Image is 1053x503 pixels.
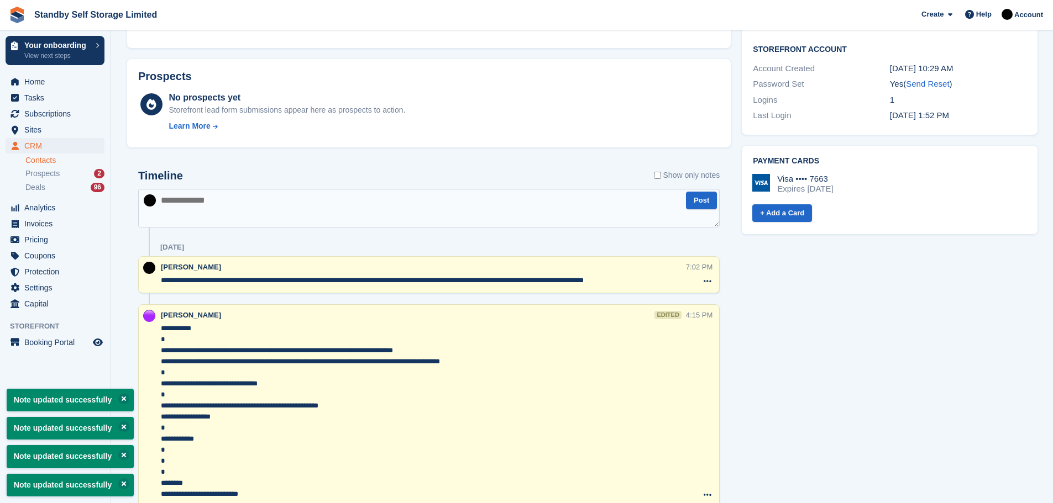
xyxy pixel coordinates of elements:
span: Analytics [24,200,91,215]
a: menu [6,90,104,105]
a: menu [6,106,104,121]
span: Booking Portal [24,335,91,350]
h2: Storefront Account [753,43,1026,54]
input: Show only notes [654,170,661,181]
span: Prospects [25,168,60,179]
div: No prospects yet [169,91,405,104]
p: View next steps [24,51,90,61]
div: Last Login [753,109,889,122]
h2: Timeline [138,170,183,182]
span: Pricing [24,232,91,247]
div: Expires [DATE] [777,184,833,194]
a: Preview store [91,336,104,349]
label: Show only notes [654,170,720,181]
img: stora-icon-8386f47178a22dfd0bd8f6a31ec36ba5ce8667c1dd55bd0f319d3a0aa187defe.svg [9,7,25,23]
span: Protection [24,264,91,279]
a: Learn More [169,120,405,132]
span: [PERSON_NAME] [161,263,221,271]
span: Help [976,9,992,20]
img: Visa Logo [752,174,770,192]
span: Capital [24,296,91,311]
a: Deals 96 [25,182,104,193]
img: Stephen Hambridge [143,262,155,274]
span: Create [921,9,944,20]
div: [DATE] [160,243,184,252]
a: + Add a Card [752,204,812,223]
a: menu [6,264,104,279]
p: Your onboarding [24,41,90,49]
a: menu [6,248,104,263]
div: Password Set [753,78,889,91]
img: Stephen Hambridge [1002,9,1013,20]
span: Coupons [24,248,91,263]
p: Note updated successfully [7,445,134,468]
span: Invoices [24,216,91,231]
div: Account Created [753,62,889,75]
a: menu [6,232,104,247]
a: menu [6,138,104,153]
div: 1 [890,94,1026,107]
span: Storefront [10,321,110,332]
span: Account [1014,9,1043,20]
img: Stephen Hambridge [144,194,156,207]
a: Send Reset [906,79,949,88]
span: CRM [24,138,91,153]
a: menu [6,296,104,311]
h2: Prospects [138,70,192,83]
p: Note updated successfully [7,474,134,496]
span: Subscriptions [24,106,91,121]
span: [PERSON_NAME] [161,311,221,319]
div: Visa •••• 7663 [777,174,833,184]
span: Tasks [24,90,91,105]
button: Post [686,192,717,210]
span: Deals [25,182,45,193]
a: menu [6,122,104,137]
div: [DATE] 10:29 AM [890,62,1026,75]
div: 4:15 PM [686,310,713,320]
p: Note updated successfully [7,417,134,440]
p: Note updated successfully [7,389,134,411]
div: Storefront lead form submissions appear here as prospects to action. [169,104,405,116]
a: menu [6,335,104,350]
span: ( ) [903,79,952,88]
div: 96 [91,183,104,192]
div: Logins [753,94,889,107]
img: Sue Ford [143,310,155,322]
a: Standby Self Storage Limited [30,6,161,24]
time: 2025-03-28 13:52:25 UTC [890,110,949,120]
div: 7:02 PM [686,262,713,272]
span: Home [24,74,91,89]
div: Yes [890,78,1026,91]
div: Learn More [169,120,210,132]
a: Contacts [25,155,104,166]
a: menu [6,280,104,295]
h2: Payment cards [753,157,1026,166]
a: menu [6,74,104,89]
div: 2 [94,169,104,178]
span: Settings [24,280,91,295]
a: menu [6,200,104,215]
a: Your onboarding View next steps [6,36,104,65]
a: menu [6,216,104,231]
span: Sites [24,122,91,137]
div: edited [654,311,681,319]
a: Prospects 2 [25,168,104,179]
